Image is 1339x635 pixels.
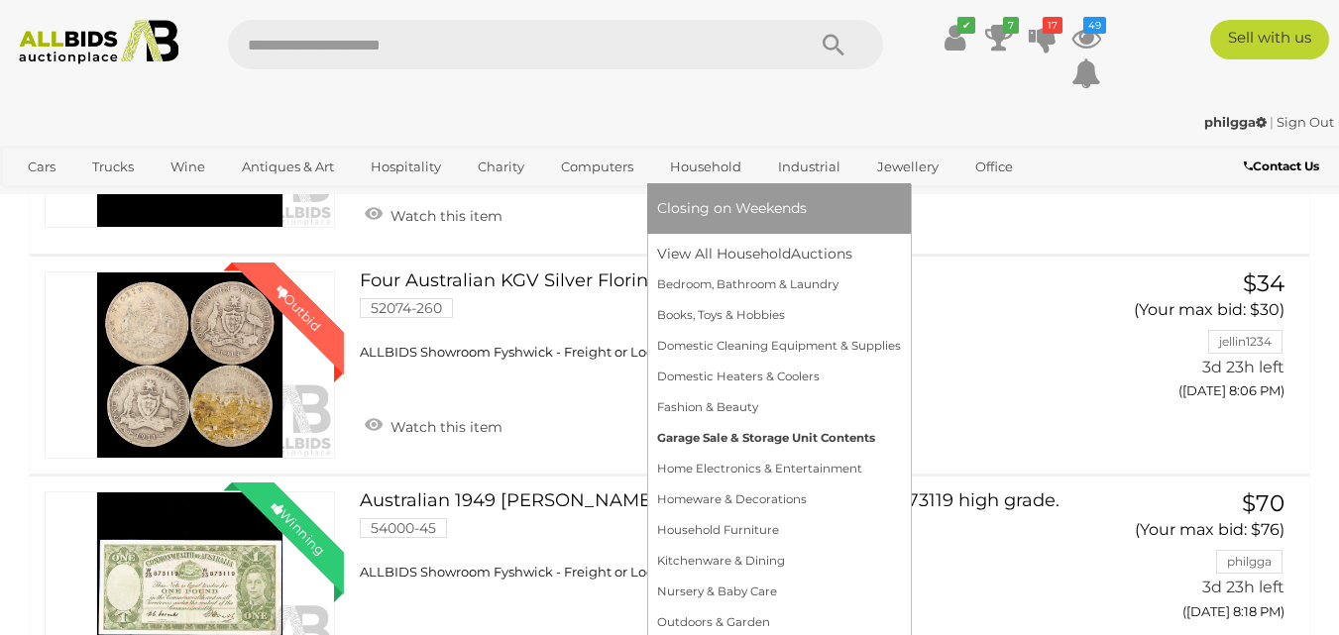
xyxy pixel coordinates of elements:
[765,151,853,183] a: Industrial
[1243,269,1284,297] span: $34
[1043,17,1062,34] i: 17
[784,20,883,69] button: Search
[1111,271,1289,410] a: $34 (Your max bid: $30) jellin1234 3d 23h left ([DATE] 8:06 PM)
[957,17,975,34] i: ✔
[158,151,218,183] a: Wine
[1270,114,1274,130] span: |
[1083,17,1106,34] i: 49
[548,151,646,183] a: Computers
[386,418,502,436] span: Watch this item
[1071,20,1101,55] a: 49
[1277,114,1334,130] a: Sign Out
[465,151,537,183] a: Charity
[92,183,259,216] a: [GEOGRAPHIC_DATA]
[358,151,454,183] a: Hospitality
[1242,489,1284,517] span: $70
[1111,491,1289,630] a: $70 (Your max bid: $76) philgga 3d 23h left ([DATE] 8:18 PM)
[962,151,1026,183] a: Office
[1244,159,1319,173] b: Contact Us
[375,271,1081,361] a: Four Australian KGV Silver Florins, 1910, 1911, 1912, 1913 .925 52074-260 ALLBIDS Showroom Fyshwi...
[79,151,147,183] a: Trucks
[1204,114,1270,130] a: philgga
[360,199,507,229] a: Watch this item
[10,20,188,64] img: Allbids.com.au
[864,151,951,183] a: Jewellery
[941,20,970,55] a: ✔
[15,183,81,216] a: Sports
[1204,114,1267,130] strong: philgga
[45,271,335,459] a: Outbid
[360,410,507,440] a: Watch this item
[657,151,754,183] a: Household
[386,207,502,225] span: Watch this item
[1210,20,1329,59] a: Sell with us
[229,151,347,183] a: Antiques & Art
[1028,20,1058,55] a: 17
[1244,156,1324,177] a: Contact Us
[253,482,344,574] div: Winning
[984,20,1014,55] a: 7
[1003,17,1019,34] i: 7
[375,491,1081,581] a: Australian 1949 [PERSON_NAME] Watt one pound note, W3 873119 high grade. 54000-45 ALLBIDS Showroo...
[253,263,344,354] div: Outbid
[15,151,68,183] a: Cars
